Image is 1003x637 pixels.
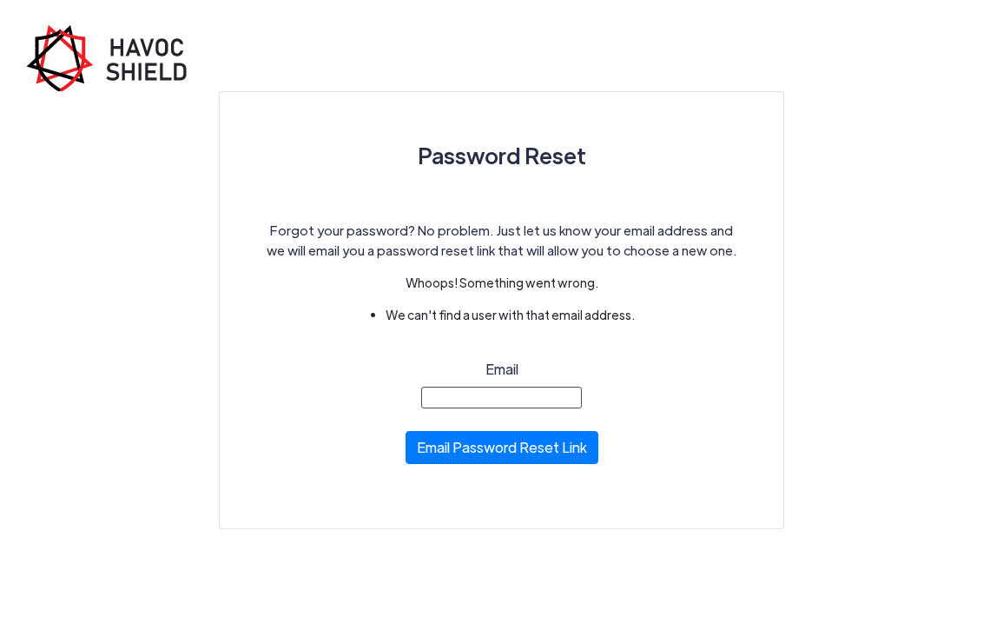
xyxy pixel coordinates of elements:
[26,24,200,91] img: havoc-shield-register-logo.png
[386,306,635,324] li: We can't find a user with that email address.
[261,221,742,260] p: Forgot your password? No problem. Just let us know your email address and we will email you a pas...
[485,360,518,378] span: Email
[351,274,652,292] div: Whoops! Something went wrong.
[406,431,598,464] button: Email Password Reset Link
[261,134,742,177] h3: Password Reset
